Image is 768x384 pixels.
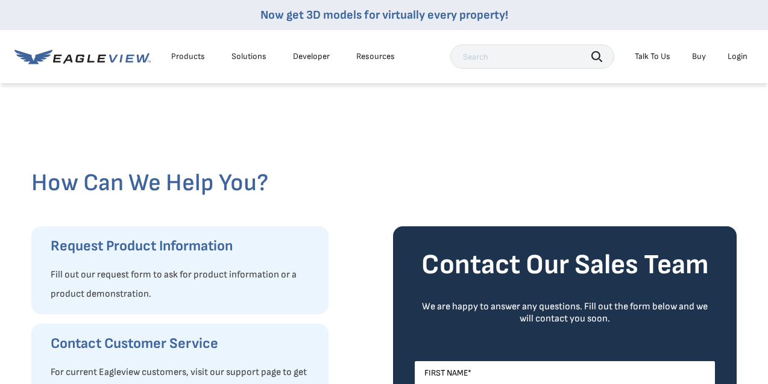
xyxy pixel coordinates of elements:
p: Fill out our request form to ask for product information or a product demonstration. [51,265,316,304]
div: Talk To Us [635,51,670,62]
div: Login [728,51,748,62]
a: Now get 3D models for virtually every property! [260,8,508,22]
div: Resources [356,51,395,62]
h3: Contact Customer Service [51,334,316,353]
div: Products [171,51,205,62]
strong: Contact Our Sales Team [421,249,709,282]
div: Solutions [231,51,266,62]
a: Developer [293,51,330,62]
a: Buy [692,51,706,62]
h3: Request Product Information [51,237,316,256]
input: Search [450,45,614,69]
div: We are happy to answer any questions. Fill out the form below and we will contact you soon. [415,301,715,325]
h2: How Can We Help You? [31,169,737,197]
